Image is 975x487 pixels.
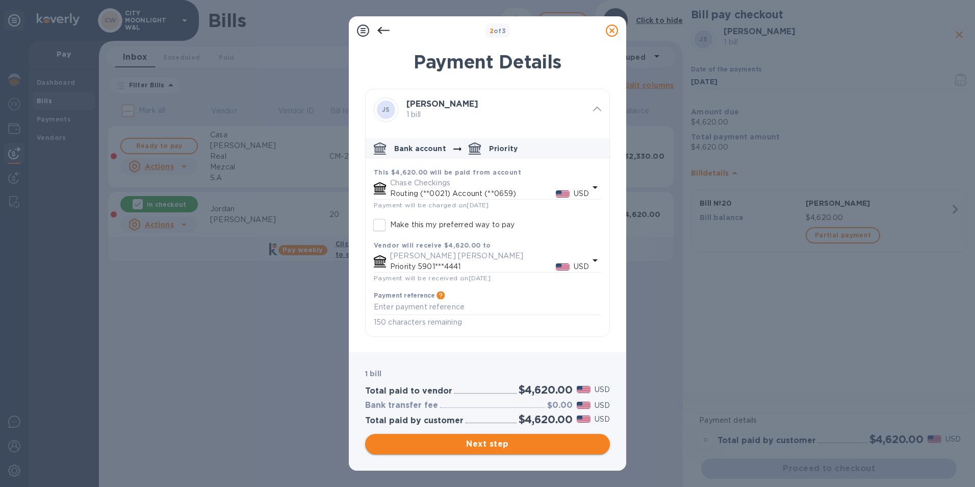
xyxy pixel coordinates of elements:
[390,188,556,199] p: Routing (**0021) Account (**0659)
[382,106,390,113] b: JS
[390,178,589,188] p: Chase Checkings
[394,143,446,154] p: Bank account
[390,251,589,261] p: [PERSON_NAME] [PERSON_NAME]
[406,109,585,120] p: 1 bill
[365,434,610,454] button: Next step
[574,261,589,272] p: USD
[595,384,610,395] p: USD
[577,386,591,393] img: USD
[374,201,489,209] span: Payment will be charged on [DATE]
[374,292,434,299] h3: Payment reference
[519,383,573,396] h2: $4,620.00
[374,316,601,328] p: 150 characters remaining
[595,414,610,425] p: USD
[595,400,610,411] p: USD
[547,401,573,410] h3: $0.00
[489,143,518,154] p: Priority
[366,134,609,336] div: default-method
[390,220,515,230] p: Make this my preferred way to pay
[490,27,494,35] span: 2
[519,413,573,426] h2: $4,620.00
[556,263,570,271] img: USD
[374,274,491,282] span: Payment will be received on [DATE]
[574,188,589,199] p: USD
[365,386,452,396] h3: Total paid to vendor
[366,89,609,130] div: JS[PERSON_NAME] 1 bill
[365,401,438,410] h3: Bank transfer fee
[390,261,556,272] p: Priority 5901***4441
[365,370,381,378] b: 1 bill
[365,51,610,72] h1: Payment Details
[577,416,591,423] img: USD
[373,438,602,450] span: Next step
[556,190,570,198] img: USD
[490,27,506,35] b: of 3
[406,99,478,109] b: [PERSON_NAME]
[577,402,591,409] img: USD
[374,168,521,176] b: This $4,620.00 will be paid from account
[374,241,491,249] b: Vendor will receive $4,620.00 to
[365,416,464,426] h3: Total paid by customer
